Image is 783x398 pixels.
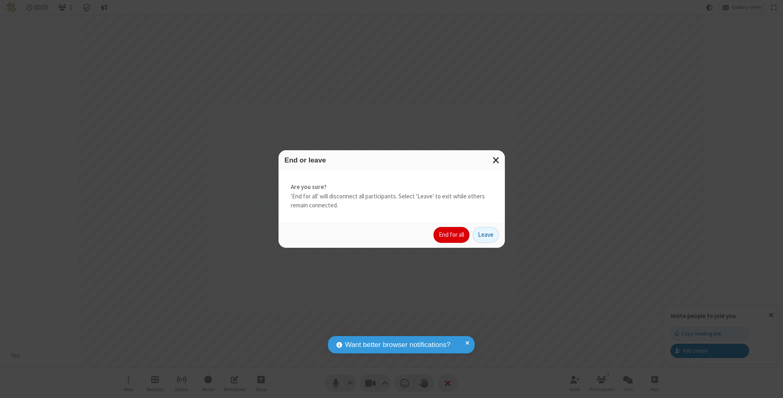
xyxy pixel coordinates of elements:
button: Leave [473,227,499,243]
button: End for all [434,227,469,243]
h3: End or leave [285,156,499,164]
div: 'End for all' will disconnect all participants. Select 'Leave' to exit while others remain connec... [279,170,505,222]
strong: Are you sure? [291,182,493,192]
button: Close modal [488,150,505,170]
span: Want better browser notifications? [345,340,450,350]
